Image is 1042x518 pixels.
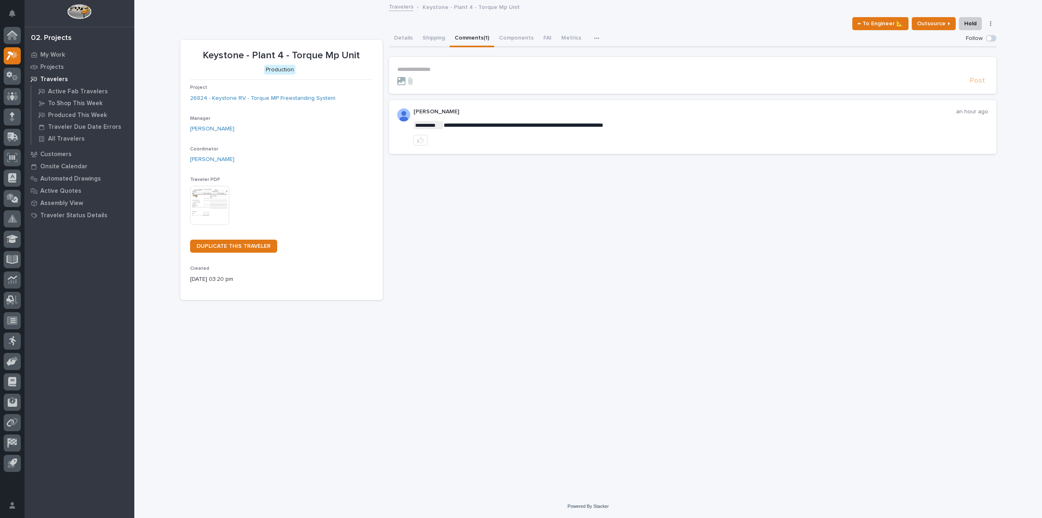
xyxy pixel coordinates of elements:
span: Created [190,266,209,271]
button: Post [966,76,988,86]
a: To Shop This Week [31,97,134,109]
p: Keystone - Plant 4 - Torque Mp Unit [190,50,373,62]
p: All Travelers [48,135,85,143]
a: Active Fab Travelers [31,86,134,97]
p: Keystone - Plant 4 - Torque Mp Unit [422,2,520,11]
button: Hold [959,17,982,30]
button: Notifications [4,5,21,22]
span: Outsource ↑ [917,19,950,29]
span: Project [190,85,207,90]
img: Workspace Logo [67,4,91,19]
a: Onsite Calendar [24,160,134,172]
p: Active Fab Travelers [48,88,108,95]
p: Active Quotes [40,187,81,195]
a: Automated Drawings [24,172,134,185]
span: DUPLICATE THIS TRAVELER [197,243,271,249]
p: Projects [40,64,64,71]
p: [DATE] 03:20 pm [190,275,373,284]
button: Metrics [556,30,586,47]
a: Produced This Week [31,109,134,121]
a: All Travelers [31,133,134,144]
p: Follow [966,35,983,42]
button: Shipping [418,30,450,47]
div: 02. Projects [31,34,72,43]
button: ← To Engineer 📐 [852,17,908,30]
button: Details [389,30,418,47]
p: Onsite Calendar [40,163,88,170]
button: Comments (1) [450,30,494,47]
img: AOh14GjpcA6ydKGAvwfezp8OhN30Q3_1BHk5lQOeczEvCIoEuGETHm2tT-JUDAHyqffuBe4ae2BInEDZwLlH3tcCd_oYlV_i4... [397,108,410,121]
button: Components [494,30,539,47]
a: [PERSON_NAME] [190,155,234,164]
a: Travelers [389,2,414,11]
p: [PERSON_NAME] [414,108,956,115]
p: To Shop This Week [48,100,103,107]
span: Traveler PDF [190,177,220,182]
a: DUPLICATE THIS TRAVELER [190,240,277,253]
a: Powered By Stacker [567,504,609,509]
span: Coordinator [190,147,218,152]
button: Outsource ↑ [912,17,956,30]
a: Active Quotes [24,185,134,197]
a: Travelers [24,73,134,85]
p: Produced This Week [48,112,107,119]
div: Production [264,65,296,75]
p: an hour ago [956,108,988,115]
p: Traveler Due Date Errors [48,123,121,131]
a: [PERSON_NAME] [190,125,234,133]
span: Post [970,76,985,86]
a: Traveler Due Date Errors [31,121,134,132]
div: Notifications [10,10,21,23]
a: Projects [24,61,134,73]
button: like this post [414,135,427,145]
button: FAI [539,30,556,47]
a: Traveler Status Details [24,209,134,221]
span: Manager [190,116,210,121]
p: Customers [40,151,72,158]
a: Customers [24,148,134,160]
a: 26824 - Keystone RV - Torque MP Freestanding System [190,94,335,103]
span: ← To Engineer 📐 [858,19,903,29]
a: Assembly View [24,197,134,209]
p: Assembly View [40,200,83,207]
a: My Work [24,48,134,61]
p: My Work [40,51,65,59]
p: Automated Drawings [40,175,101,183]
p: Travelers [40,76,68,83]
span: Hold [964,19,976,29]
p: Traveler Status Details [40,212,107,219]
